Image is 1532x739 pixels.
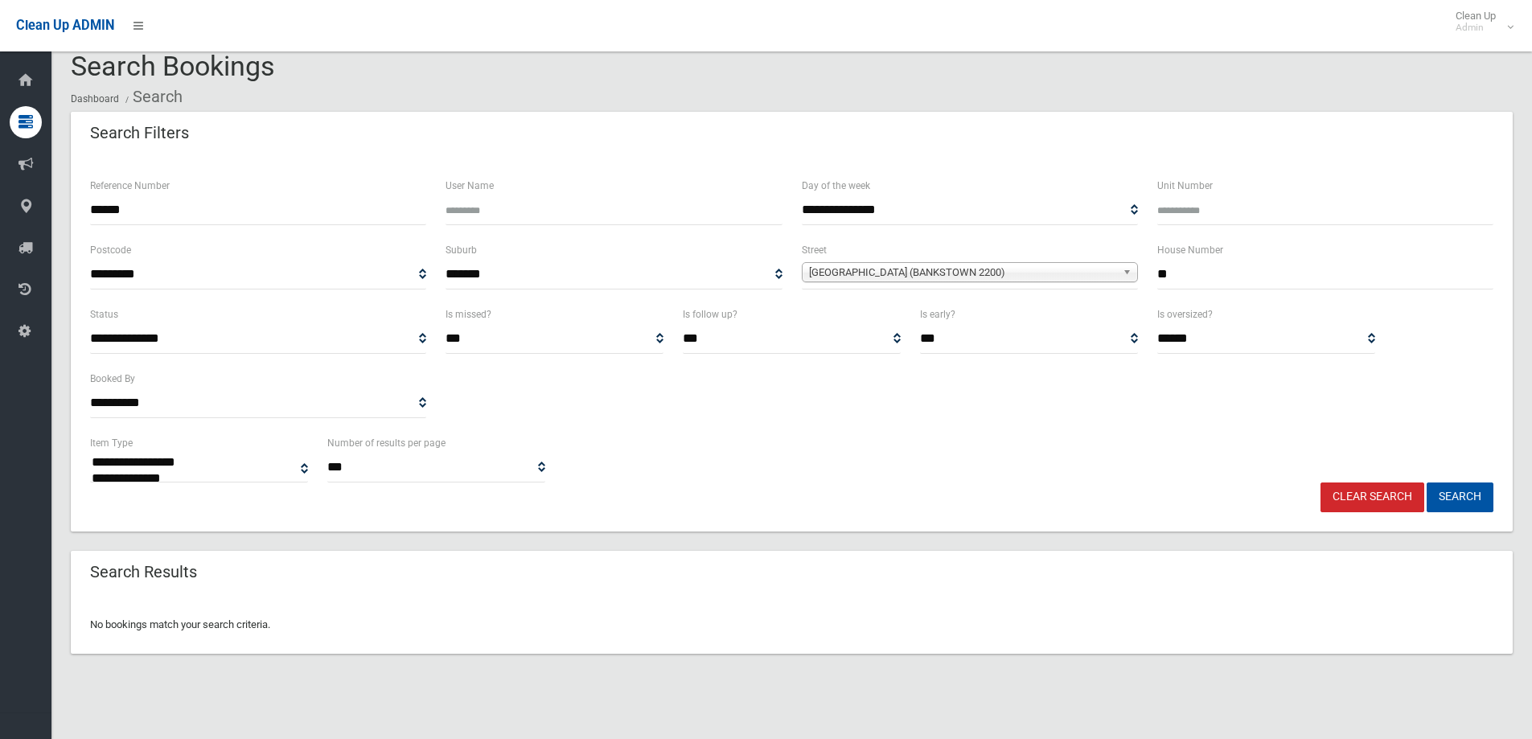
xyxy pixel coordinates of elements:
label: Status [90,306,118,323]
label: Suburb [446,241,477,259]
div: No bookings match your search criteria. [71,596,1513,654]
header: Search Results [71,556,216,588]
label: Is early? [920,306,955,323]
span: Clean Up ADMIN [16,18,114,33]
label: Day of the week [802,177,870,195]
label: Is oversized? [1157,306,1213,323]
label: User Name [446,177,494,195]
span: [GEOGRAPHIC_DATA] (BANKSTOWN 2200) [809,263,1116,282]
label: Unit Number [1157,177,1213,195]
button: Search [1427,482,1493,512]
label: Postcode [90,241,131,259]
a: Clear Search [1320,482,1424,512]
label: Reference Number [90,177,170,195]
small: Admin [1456,22,1496,34]
label: House Number [1157,241,1223,259]
label: Is follow up? [683,306,737,323]
label: Number of results per page [327,434,446,452]
header: Search Filters [71,117,208,149]
label: Item Type [90,434,133,452]
a: Dashboard [71,93,119,105]
label: Is missed? [446,306,491,323]
span: Search Bookings [71,50,275,82]
li: Search [121,82,183,112]
label: Booked By [90,370,135,388]
label: Street [802,241,827,259]
span: Clean Up [1448,10,1512,34]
